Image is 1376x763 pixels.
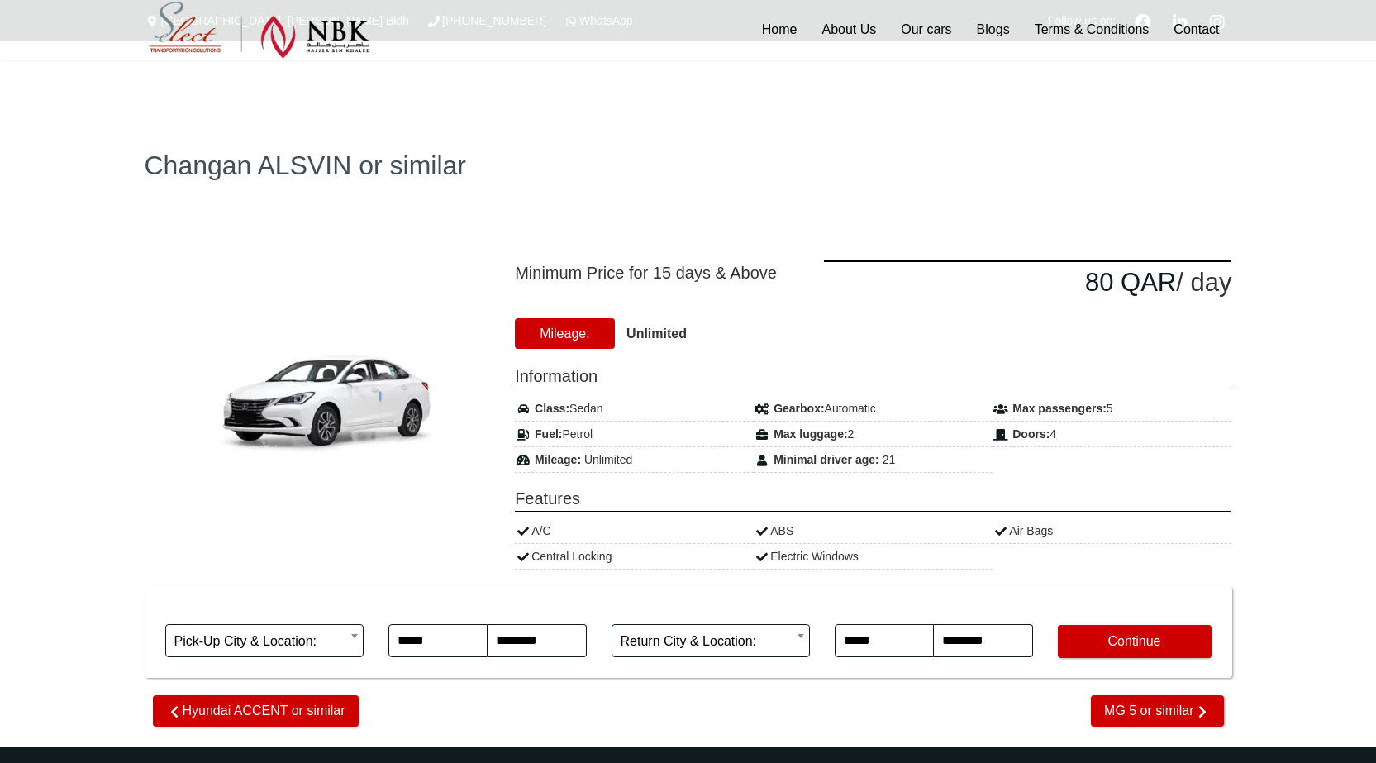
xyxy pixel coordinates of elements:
[515,364,1231,389] span: Information
[174,625,355,658] span: Pick-Up City & Location:
[515,318,614,349] span: Mileage:
[515,260,799,285] span: Minimum Price for 15 days & Above
[165,594,364,624] span: Pick-up Location
[754,544,993,570] div: Electric Windows
[883,453,896,466] span: 21
[515,396,754,422] div: Sedan
[754,422,993,447] div: 2
[145,152,1232,179] h1: Changan ALSVIN or similar
[774,427,847,441] strong: Max luggage:
[388,594,587,624] span: Pick-Up Date
[535,453,581,466] strong: Mileage:
[824,260,1231,303] div: / day
[149,2,370,59] img: Select Rent a Car
[993,422,1231,447] div: 4
[515,518,754,544] div: A/C
[626,327,687,341] strong: Unlimited
[612,594,810,624] span: Return Location
[1091,695,1223,727] a: MG 5 or similar
[754,396,993,422] div: Automatic
[1058,625,1212,658] button: Continue
[612,624,810,657] span: Return City & Location:
[515,544,754,570] div: Central Locking
[1085,268,1176,297] span: 80.00 QAR
[774,453,879,466] strong: Minimal driver age:
[535,427,562,441] strong: Fuel:
[515,422,754,447] div: Petrol
[515,486,1231,512] span: Features
[535,402,569,415] strong: Class:
[993,396,1231,422] div: 5
[621,625,801,658] span: Return City & Location:
[1012,427,1050,441] strong: Doors:
[160,299,474,502] img: Changan ALSVIN or similar
[993,518,1231,544] div: Air Bags
[754,518,993,544] div: ABS
[165,624,364,657] span: Pick-Up City & Location:
[1012,402,1107,415] strong: Max passengers:
[584,453,632,466] span: Unlimited
[835,594,1033,624] span: Return Date
[774,402,824,415] strong: Gearbox:
[153,695,359,727] a: Hyundai ACCENT or similar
